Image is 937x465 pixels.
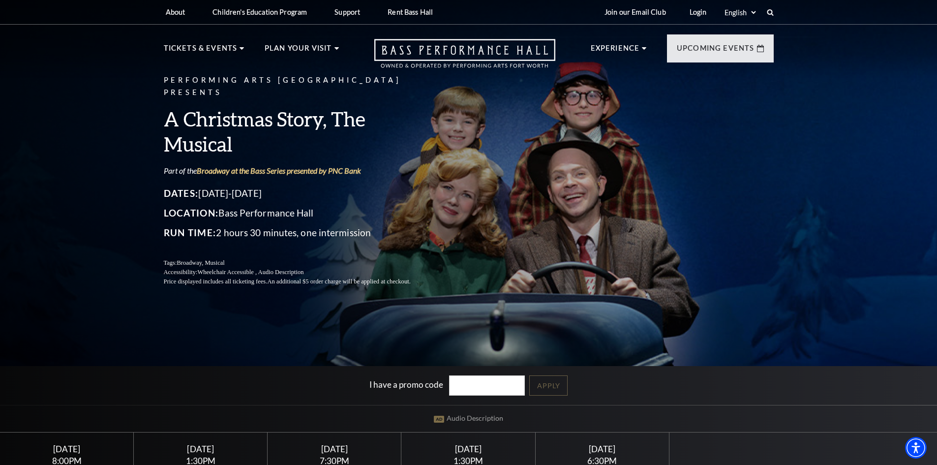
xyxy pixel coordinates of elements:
div: [DATE] [279,444,390,454]
div: 1:30PM [413,457,523,465]
span: Location: [164,207,219,218]
span: Broadway, Musical [177,259,224,266]
div: 1:30PM [146,457,256,465]
span: Dates: [164,187,199,199]
p: About [166,8,185,16]
p: Accessibility: [164,268,434,277]
p: Part of the [164,165,434,176]
span: Run Time: [164,227,216,238]
p: Performing Arts [GEOGRAPHIC_DATA] Presents [164,74,434,99]
p: Upcoming Events [677,42,755,60]
a: Open this option [339,39,591,78]
p: 2 hours 30 minutes, one intermission [164,225,434,241]
p: Rent Bass Hall [388,8,433,16]
p: Tickets & Events [164,42,238,60]
p: Tags: [164,258,434,268]
div: 6:30PM [547,457,657,465]
span: Wheelchair Accessible , Audio Description [197,269,303,276]
p: Experience [591,42,640,60]
p: Price displayed includes all ticketing fees. [164,277,434,286]
p: Bass Performance Hall [164,205,434,221]
select: Select: [723,8,757,17]
h3: A Christmas Story, The Musical [164,106,434,156]
p: [DATE]-[DATE] [164,186,434,201]
a: Broadway at the Bass Series presented by PNC Bank - open in a new tab [197,166,361,175]
span: An additional $5 order charge will be applied at checkout. [267,278,410,285]
p: Children's Education Program [212,8,307,16]
p: Plan Your Visit [265,42,332,60]
div: [DATE] [12,444,122,454]
div: 7:30PM [279,457,390,465]
label: I have a promo code [369,379,443,390]
div: 8:00PM [12,457,122,465]
div: [DATE] [146,444,256,454]
div: [DATE] [547,444,657,454]
div: Accessibility Menu [905,437,927,459]
div: [DATE] [413,444,523,454]
p: Support [334,8,360,16]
